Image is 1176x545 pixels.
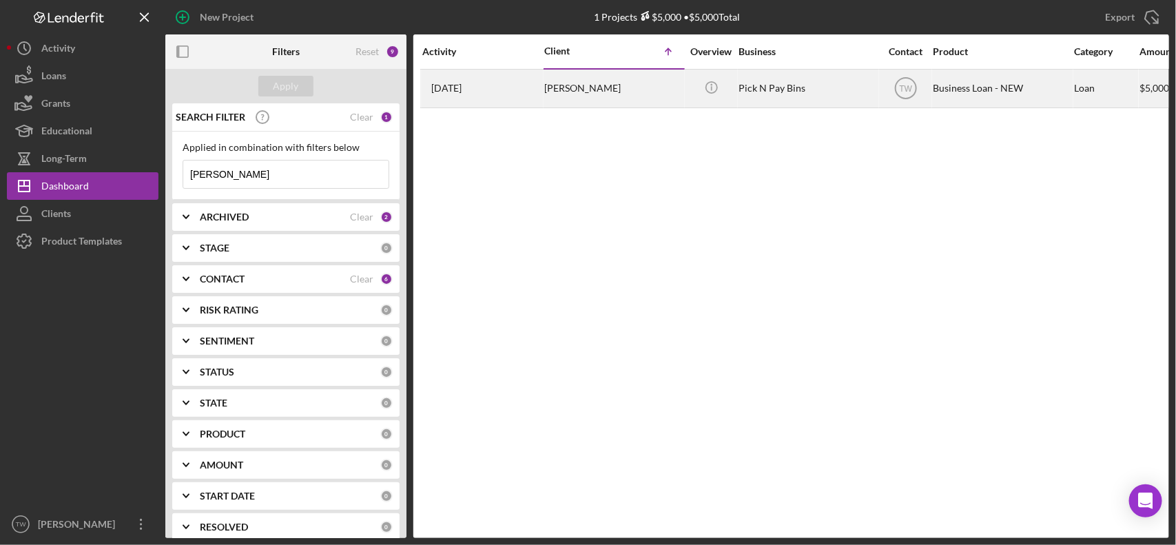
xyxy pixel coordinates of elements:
[380,335,393,347] div: 0
[739,46,876,57] div: Business
[350,112,373,123] div: Clear
[200,522,248,533] b: RESOLVED
[41,227,122,258] div: Product Templates
[200,429,245,440] b: PRODUCT
[272,46,300,57] b: Filters
[200,243,229,254] b: STAGE
[1129,484,1162,517] div: Open Intercom Messenger
[1139,82,1169,94] span: $5,000
[41,34,75,65] div: Activity
[350,212,373,223] div: Clear
[899,84,912,94] text: TW
[7,172,158,200] button: Dashboard
[380,111,393,123] div: 1
[380,366,393,378] div: 0
[544,45,613,56] div: Client
[1105,3,1135,31] div: Export
[7,117,158,145] button: Educational
[183,142,389,153] div: Applied in combination with filters below
[200,367,234,378] b: STATUS
[386,45,400,59] div: 9
[258,76,313,96] button: Apply
[1091,3,1169,31] button: Export
[933,46,1071,57] div: Product
[274,76,299,96] div: Apply
[200,398,227,409] b: STATE
[16,521,27,528] text: TW
[880,46,931,57] div: Contact
[200,460,243,471] b: AMOUNT
[380,304,393,316] div: 0
[200,274,245,285] b: CONTACT
[1074,70,1138,107] div: Loan
[431,83,462,94] time: 2025-09-22 16:28
[200,336,254,347] b: SENTIMENT
[380,490,393,502] div: 0
[200,305,258,316] b: RISK RATING
[7,90,158,117] button: Grants
[41,172,89,203] div: Dashboard
[34,511,124,542] div: [PERSON_NAME]
[933,70,1071,107] div: Business Loan - NEW
[7,511,158,538] button: TW[PERSON_NAME]
[7,34,158,62] button: Activity
[380,521,393,533] div: 0
[41,90,70,121] div: Grants
[41,62,66,93] div: Loans
[422,46,543,57] div: Activity
[544,70,682,107] div: [PERSON_NAME]
[41,200,71,231] div: Clients
[355,46,379,57] div: Reset
[739,70,876,107] div: Pick N Pay Bins
[7,200,158,227] button: Clients
[200,212,249,223] b: ARCHIVED
[380,242,393,254] div: 0
[638,11,682,23] div: $5,000
[7,227,158,255] button: Product Templates
[176,112,245,123] b: SEARCH FILTER
[380,397,393,409] div: 0
[7,62,158,90] button: Loans
[380,428,393,440] div: 0
[41,117,92,148] div: Educational
[200,491,255,502] b: START DATE
[350,274,373,285] div: Clear
[7,145,158,172] button: Long-Term
[595,11,741,23] div: 1 Projects • $5,000 Total
[380,459,393,471] div: 0
[1074,46,1138,57] div: Category
[380,273,393,285] div: 6
[41,145,87,176] div: Long-Term
[685,46,737,57] div: Overview
[165,3,267,31] button: New Project
[380,211,393,223] div: 2
[200,3,254,31] div: New Project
